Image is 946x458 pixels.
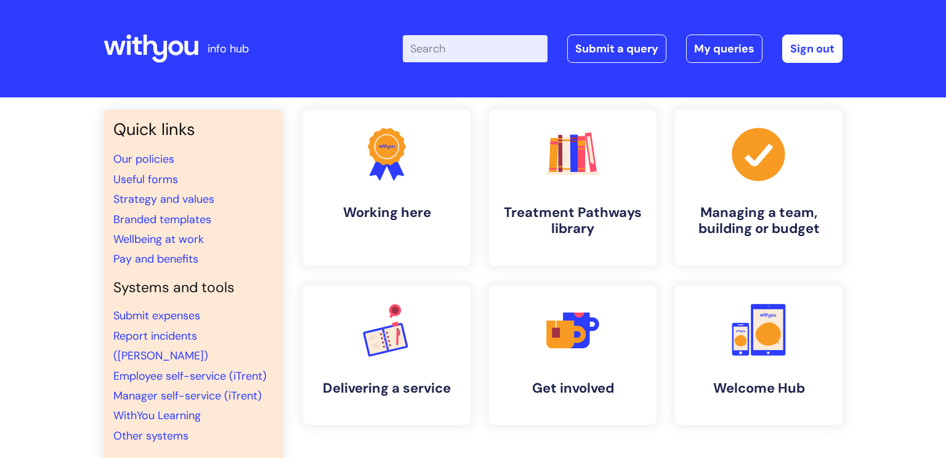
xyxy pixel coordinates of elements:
a: Manager self-service (iTrent) [113,388,262,403]
a: Report incidents ([PERSON_NAME]) [113,329,208,363]
a: Useful forms [113,172,178,187]
h4: Systems and tools [113,279,273,296]
a: Submit expenses [113,308,200,323]
a: Wellbeing at work [113,232,204,247]
input: Search [403,35,548,62]
a: Managing a team, building or budget [675,110,843,266]
h4: Managing a team, building or budget [685,205,833,237]
a: Our policies [113,152,174,166]
a: Other systems [113,428,188,443]
a: Welcome Hub [675,285,843,425]
h4: Get involved [499,380,647,396]
h4: Delivering a service [313,380,461,396]
div: | - [403,35,843,63]
a: WithYou Learning [113,408,201,423]
a: Sign out [782,35,843,63]
a: Treatment Pathways library [489,110,657,266]
a: My queries [686,35,762,63]
a: Delivering a service [303,285,471,425]
h3: Quick links [113,120,273,139]
a: Pay and benefits [113,251,198,266]
a: Submit a query [567,35,666,63]
p: info hub [208,39,249,59]
a: Working here [303,110,471,266]
a: Branded templates [113,212,211,227]
h4: Treatment Pathways library [499,205,647,237]
h4: Working here [313,205,461,221]
a: Get involved [489,285,657,425]
a: Employee self-service (iTrent) [113,369,267,383]
a: Strategy and values [113,192,214,207]
h4: Welcome Hub [685,380,833,396]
